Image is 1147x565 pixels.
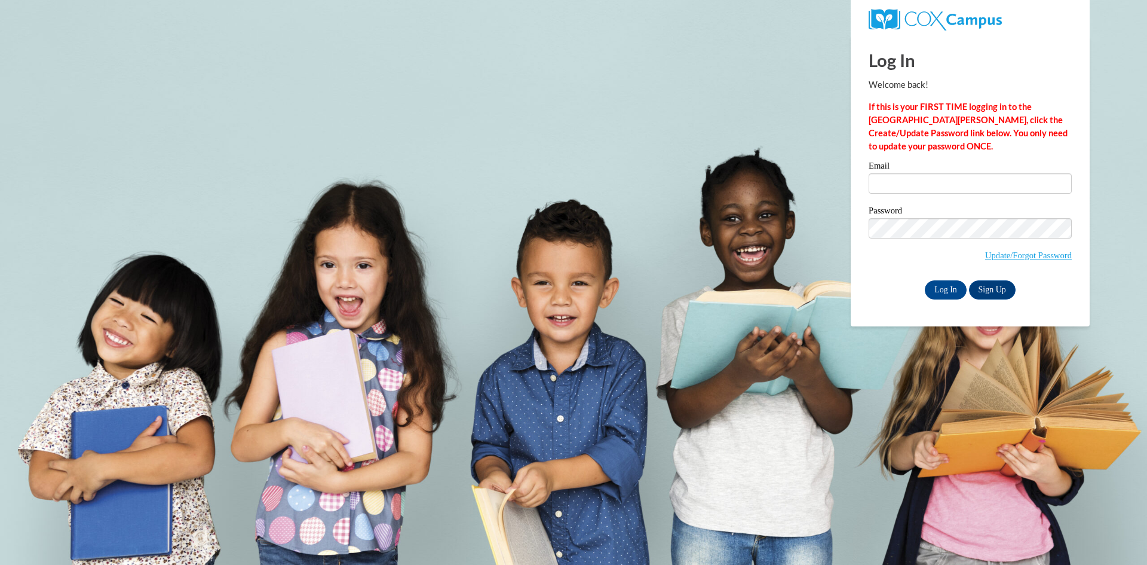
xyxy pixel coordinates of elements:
[985,251,1072,260] a: Update/Forgot Password
[869,78,1072,91] p: Welcome back!
[869,161,1072,173] label: Email
[869,9,1002,30] img: COX Campus
[969,280,1016,300] a: Sign Up
[869,206,1072,218] label: Password
[925,280,967,300] input: Log In
[869,102,1068,151] strong: If this is your FIRST TIME logging in to the [GEOGRAPHIC_DATA][PERSON_NAME], click the Create/Upd...
[869,14,1002,24] a: COX Campus
[869,48,1072,72] h1: Log In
